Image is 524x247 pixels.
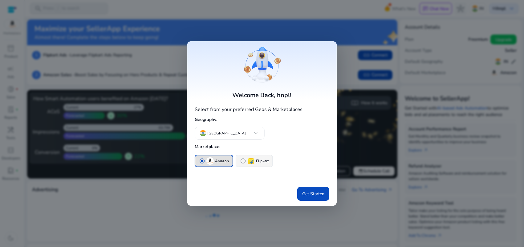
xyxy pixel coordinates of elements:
h5: Marketplace: [195,142,329,152]
button: Get Started [297,187,329,201]
h5: Geography: [195,115,329,125]
p: Amazon [215,158,229,164]
span: Get Started [302,191,324,197]
p: Flipkart [256,158,269,164]
span: radio_button_unchecked [240,158,246,164]
span: keyboard_arrow_down [252,130,259,137]
img: amazon.svg [206,157,214,165]
span: radio_button_checked [199,158,205,164]
img: in.svg [200,130,206,136]
p: [GEOGRAPHIC_DATA] [207,130,246,136]
img: flipkart.svg [247,157,255,165]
